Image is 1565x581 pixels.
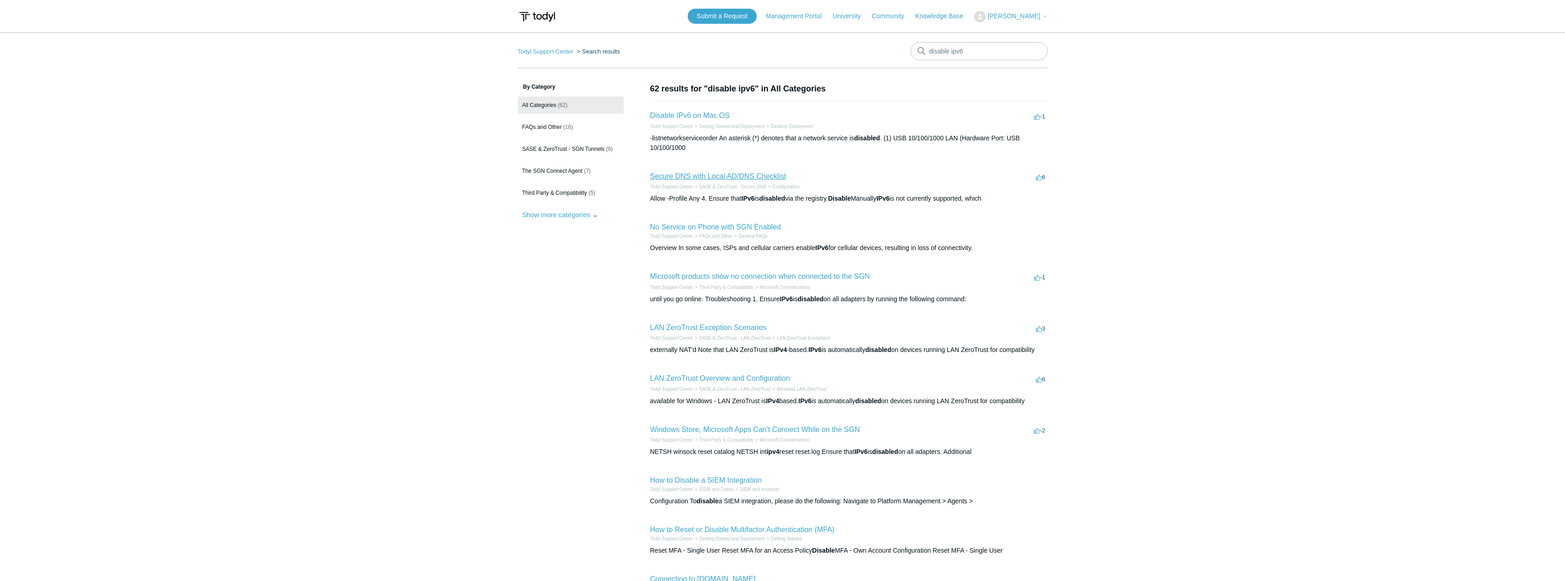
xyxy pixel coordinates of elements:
[650,123,693,130] li: Todyl Support Center
[854,448,868,455] em: IPv6
[650,285,693,290] a: Todyl Support Center
[650,336,693,341] a: Todyl Support Center
[1036,325,1045,332] span: 3
[780,295,793,303] em: IPv6
[812,547,835,554] em: Disable
[650,172,786,180] a: Secure DNS with Local AD/DNS Checklist
[650,184,693,189] a: Todyl Support Center
[650,133,1048,153] div: -listnetworkserviceorder An asterisk (*) denotes that a network service is . (1) USB 10/100/1000 ...
[563,124,573,130] span: (16)
[815,244,828,251] em: IPv6
[693,183,766,190] li: SASE & ZeroTrust - Secure DNS
[771,124,813,129] a: Desktop Deployment
[699,124,764,129] a: Getting Started and Deployment
[740,487,780,492] a: SIEM and Incidents
[767,448,780,455] em: ipv4
[650,374,790,382] a: LAN ZeroTrust Overview and Configuration
[759,195,785,202] em: disabled
[693,386,770,393] li: SASE & ZeroTrust - LAN ZeroTrust
[518,162,624,180] a: The SGN Connect Agent (7)
[650,526,835,533] a: How to Reset or Disable Multifactor Authentication (MFA)
[650,546,1048,555] div: Reset MFA - Single User Reset MFA for an Access Policy MFA - Own Account Configuration Reset MFA ...
[760,437,810,442] a: Microsoft Considerations
[915,11,972,21] a: Knowledge Base
[650,284,693,291] li: Todyl Support Center
[650,112,730,119] a: Disable IPv6 on Mac OS
[650,183,693,190] li: Todyl Support Center
[518,48,575,55] li: Todyl Support Center
[696,497,718,505] em: disable
[766,397,779,405] em: IPv4
[764,123,813,130] li: Desktop Deployment
[1034,427,1045,434] span: -2
[766,183,800,190] li: Configuration
[876,195,890,202] em: IPv6
[699,387,770,392] a: SASE & ZeroTrust - LAN ZeroTrust
[518,48,573,55] a: Todyl Support Center
[770,335,830,341] li: LAN ZeroTrust Exceptions
[738,234,767,239] a: General FAQs
[650,124,693,129] a: Todyl Support Center
[518,118,624,136] a: FAQs and Other (16)
[865,346,891,353] em: disabled
[575,48,620,55] li: Search results
[872,11,913,21] a: Community
[518,184,624,202] a: Third Party & Compatibility (5)
[732,233,768,240] li: General FAQs
[693,335,770,341] li: SASE & ZeroTrust - LAN ZeroTrust
[589,190,595,196] span: (5)
[774,346,787,353] em: IPv4
[650,234,693,239] a: Todyl Support Center
[650,496,1048,506] div: Configuration To a SIEM integration, please do the following: Navigate to Platform Management > A...
[650,387,693,392] a: Todyl Support Center
[771,536,801,541] a: Getting Started
[777,336,830,341] a: LAN ZeroTrust Exceptions
[798,397,812,405] em: IPv6
[733,486,780,493] li: SIEM and Incidents
[650,487,693,492] a: Todyl Support Center
[854,134,880,142] em: disabled
[688,9,757,24] a: Submit a Request
[650,386,693,393] li: Todyl Support Center
[699,234,732,239] a: FAQs and Other
[518,83,624,91] h3: By Category
[1036,174,1045,181] span: 6
[558,102,568,108] span: (62)
[518,206,603,223] button: Show more categories
[522,146,605,152] span: SASE & ZeroTrust - SGN Tunnels
[828,195,851,202] em: Disable
[742,195,755,202] em: IPv6
[699,336,770,341] a: SASE & ZeroTrust - LAN ZeroTrust
[650,486,693,493] li: Todyl Support Center
[650,426,860,433] a: Windows Store, Microsoft Apps Can't Connect While on the SGN
[650,294,1048,304] div: until you go online. Troubleshooting 1. Ensure is on all adapters by running the following command:
[693,486,733,493] li: SIEM and Cases
[1036,376,1045,383] span: 6
[872,448,898,455] em: disabled
[753,284,810,291] li: Microsoft Considerations
[974,11,1047,22] button: [PERSON_NAME]
[650,83,1048,95] h1: 62 results for "disable ipv6" in All Categories
[699,437,753,442] a: Third Party & Compatibility
[518,8,557,25] img: Todyl Support Center Help Center home page
[699,285,753,290] a: Third Party & Compatibility
[808,346,822,353] em: IPv6
[650,324,767,331] a: LAN ZeroTrust Exception Scenarios
[522,190,587,196] span: Third Party & Compatibility
[693,437,753,443] li: Third Party & Compatibility
[518,140,624,158] a: SASE & ZeroTrust - SGN Tunnels (9)
[855,397,881,405] em: disabled
[699,184,766,189] a: SASE & ZeroTrust - Secure DNS
[760,285,810,290] a: Microsoft Considerations
[693,535,764,542] li: Getting Started and Deployment
[987,12,1040,20] span: [PERSON_NAME]
[584,168,591,174] span: (7)
[699,536,764,541] a: Getting Started and Deployment
[911,42,1048,60] input: Search
[693,233,732,240] li: FAQs and Other
[650,447,1048,457] div: NETSH winsock reset catalog NETSH int reset reset.log Ensure that is on all adapters. Additional
[1034,274,1045,281] span: -1
[699,487,733,492] a: SIEM and Cases
[650,536,693,541] a: Todyl Support Center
